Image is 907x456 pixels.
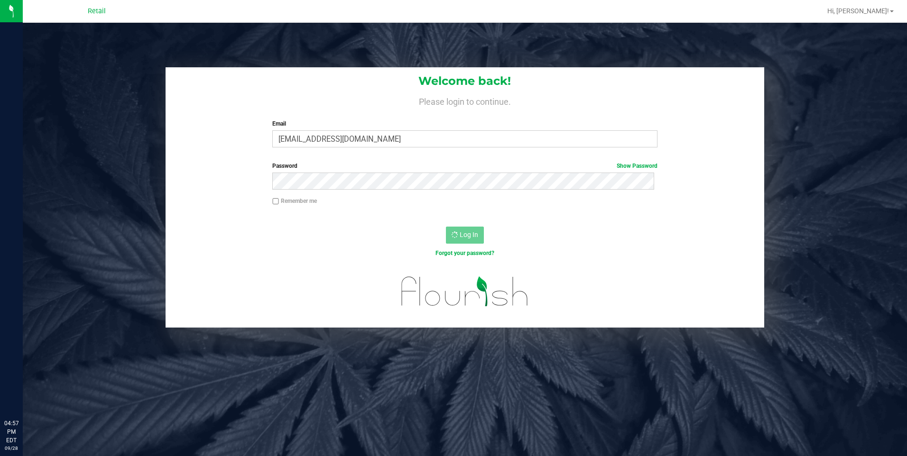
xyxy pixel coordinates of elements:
label: Email [272,119,657,128]
span: Retail [88,7,106,15]
label: Remember me [272,197,317,205]
a: Forgot your password? [435,250,494,256]
p: 09/28 [4,445,19,452]
span: Hi, [PERSON_NAME]! [827,7,889,15]
button: Log In [446,227,484,244]
span: Password [272,163,297,169]
h4: Please login to continue. [166,95,765,106]
img: flourish_logo.svg [390,267,540,316]
h1: Welcome back! [166,75,765,87]
p: 04:57 PM EDT [4,419,19,445]
a: Show Password [617,163,657,169]
span: Log In [460,231,478,238]
input: Remember me [272,198,279,205]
